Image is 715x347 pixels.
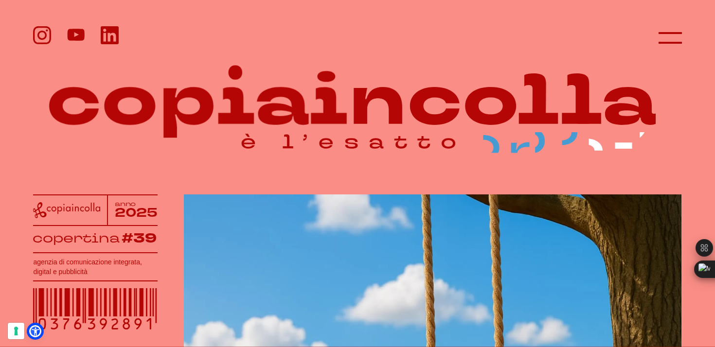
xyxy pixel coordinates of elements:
[33,257,158,277] h1: agenzia di comunicazione integrata, digital e pubblicità
[115,199,136,208] tspan: anno
[8,323,24,339] button: Le tue preferenze relative al consenso per le tecnologie di tracciamento
[122,229,157,248] tspan: #39
[29,325,41,337] a: Open Accessibility Menu
[33,229,120,246] tspan: copertina
[115,205,158,222] tspan: 2025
